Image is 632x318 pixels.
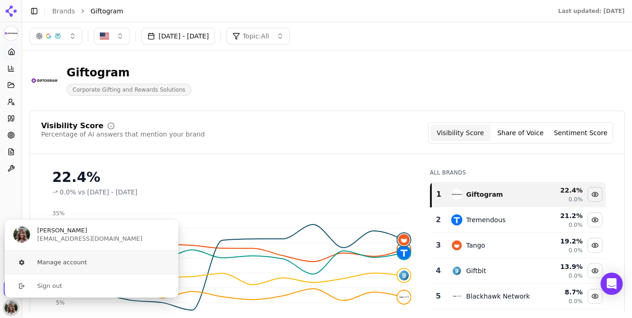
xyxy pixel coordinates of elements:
[435,265,442,276] div: 4
[569,247,583,254] span: 0.0%
[538,186,583,195] div: 22.4 %
[435,291,442,302] div: 5
[398,269,411,282] img: giftbit
[67,65,191,80] div: Giftogram
[588,263,602,278] button: Hide giftbit data
[538,211,583,220] div: 21.2 %
[100,31,109,41] img: United States
[451,189,462,200] img: giftogram
[60,187,76,197] span: 0.0%
[569,272,583,280] span: 0.0%
[430,169,606,176] div: All Brands
[588,212,602,227] button: Hide tremendous data
[4,274,179,298] button: Sign out
[436,189,442,200] div: 1
[451,265,462,276] img: giftbit
[4,26,18,41] button: Current brand: Giftogram
[569,221,583,229] span: 0.0%
[601,273,623,295] div: Open Intercom Messenger
[569,298,583,305] span: 0.0%
[466,292,530,301] div: Blackhawk Network
[451,240,462,251] img: tango
[5,301,18,314] img: Valerie Leary
[538,287,583,297] div: 8.7 %
[466,266,486,275] div: Giftbit
[52,6,540,16] nav: breadcrumb
[91,6,123,16] span: Giftogram
[430,125,491,141] button: Visibility Score
[243,31,269,41] span: Topic: All
[4,26,18,41] img: Giftogram
[5,301,18,314] button: Close user button
[30,66,59,95] img: Giftogram
[67,84,191,96] span: Corporate Gifting and Rewards Solutions
[466,241,485,250] div: Tango
[558,7,625,15] div: Last updated: [DATE]
[52,169,411,186] div: 22.4%
[4,251,179,274] button: Manage account
[551,125,611,141] button: Sentiment Score
[451,291,462,302] img: blackhawk network
[435,240,442,251] div: 3
[37,235,142,243] span: [EMAIL_ADDRESS][DOMAIN_NAME]
[588,187,602,202] button: Hide giftogram data
[398,291,411,304] img: blackhawk network
[41,122,104,130] div: Visibility Score
[538,262,583,271] div: 13.9 %
[52,7,75,15] a: Brands
[5,219,178,298] div: User button popover
[37,226,87,235] span: [PERSON_NAME]
[141,28,215,44] button: [DATE] - [DATE]
[588,238,602,253] button: Hide tango data
[451,214,462,225] img: tremendous
[41,130,205,139] div: Percentage of AI answers that mention your brand
[491,125,551,141] button: Share of Voice
[52,210,65,217] tspan: 35%
[538,237,583,246] div: 19.2 %
[398,246,411,259] img: tremendous
[466,215,505,224] div: Tremendous
[4,281,18,296] img: Giftogram
[4,281,18,296] button: Open organization switcher
[588,289,602,304] button: Hide blackhawk network data
[13,226,30,243] img: Valerie Leary
[569,196,583,203] span: 0.0%
[78,187,138,197] span: vs [DATE] - [DATE]
[398,234,411,247] img: tango
[466,190,503,199] div: Giftogram
[435,214,442,225] div: 2
[56,299,65,306] tspan: 5%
